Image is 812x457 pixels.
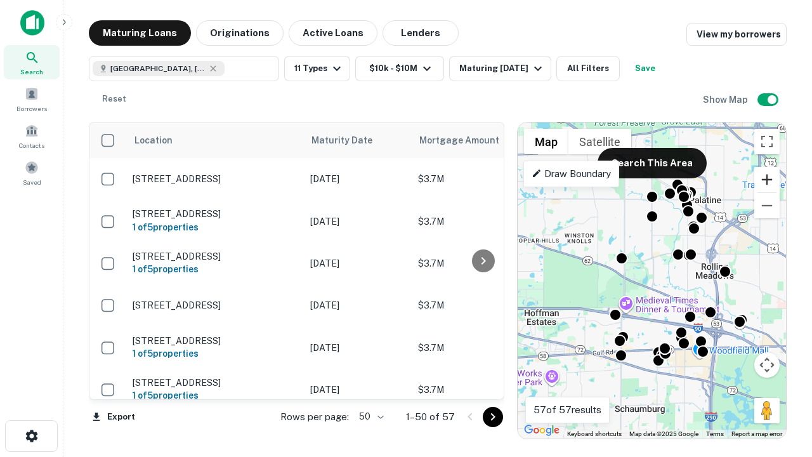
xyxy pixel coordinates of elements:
[521,422,563,439] a: Open this area in Google Maps (opens a new window)
[598,148,707,178] button: Search This Area
[556,56,620,81] button: All Filters
[521,422,563,439] img: Google
[289,20,377,46] button: Active Loans
[686,23,787,46] a: View my borrowers
[419,133,516,148] span: Mortgage Amount
[20,67,43,77] span: Search
[412,123,551,158] th: Mortgage Amount
[568,129,631,154] button: Show satellite imagery
[418,215,545,228] p: $3.7M
[629,430,698,437] span: Map data ©2025 Google
[133,388,298,402] h6: 1 of 5 properties
[754,193,780,218] button: Zoom out
[110,63,206,74] span: [GEOGRAPHIC_DATA], [GEOGRAPHIC_DATA]
[94,86,134,112] button: Reset
[133,335,298,347] p: [STREET_ADDRESS]
[418,256,545,270] p: $3.7M
[355,56,444,81] button: $10k - $10M
[133,347,298,361] h6: 1 of 5 properties
[133,220,298,234] h6: 1 of 5 properties
[703,93,750,107] h6: Show Map
[4,156,60,190] a: Saved
[754,398,780,423] button: Drag Pegman onto the map to open Street View
[133,377,298,388] p: [STREET_ADDRESS]
[89,20,191,46] button: Maturing Loans
[134,133,173,148] span: Location
[383,20,459,46] button: Lenders
[133,262,298,276] h6: 1 of 5 properties
[567,430,622,439] button: Keyboard shortcuts
[310,341,405,355] p: [DATE]
[310,256,405,270] p: [DATE]
[133,300,298,311] p: [STREET_ADDRESS]
[20,10,44,36] img: capitalize-icon.png
[406,409,455,425] p: 1–50 of 57
[354,407,386,426] div: 50
[483,407,503,427] button: Go to next page
[449,56,551,81] button: Maturing [DATE]
[133,208,298,220] p: [STREET_ADDRESS]
[310,383,405,397] p: [DATE]
[310,298,405,312] p: [DATE]
[4,119,60,153] a: Contacts
[19,140,44,150] span: Contacts
[304,123,412,158] th: Maturity Date
[310,172,405,186] p: [DATE]
[532,166,611,182] p: Draw Boundary
[754,129,780,154] button: Toggle fullscreen view
[706,430,724,437] a: Terms (opens in new tab)
[749,315,812,376] iframe: Chat Widget
[310,215,405,228] p: [DATE]
[418,341,545,355] p: $3.7M
[418,298,545,312] p: $3.7M
[754,167,780,192] button: Zoom in
[126,123,304,158] th: Location
[731,430,782,437] a: Report a map error
[534,402,601,418] p: 57 of 57 results
[16,103,47,114] span: Borrowers
[518,123,786,439] div: 0 0
[284,56,350,81] button: 11 Types
[4,82,60,116] a: Borrowers
[311,133,389,148] span: Maturity Date
[280,409,349,425] p: Rows per page:
[133,173,298,185] p: [STREET_ADDRESS]
[196,20,284,46] button: Originations
[4,45,60,79] a: Search
[625,56,665,81] button: Save your search to get updates of matches that match your search criteria.
[133,251,298,262] p: [STREET_ADDRESS]
[459,61,546,76] div: Maturing [DATE]
[418,383,545,397] p: $3.7M
[524,129,568,154] button: Show street map
[23,177,41,187] span: Saved
[418,172,545,186] p: $3.7M
[89,407,138,427] button: Export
